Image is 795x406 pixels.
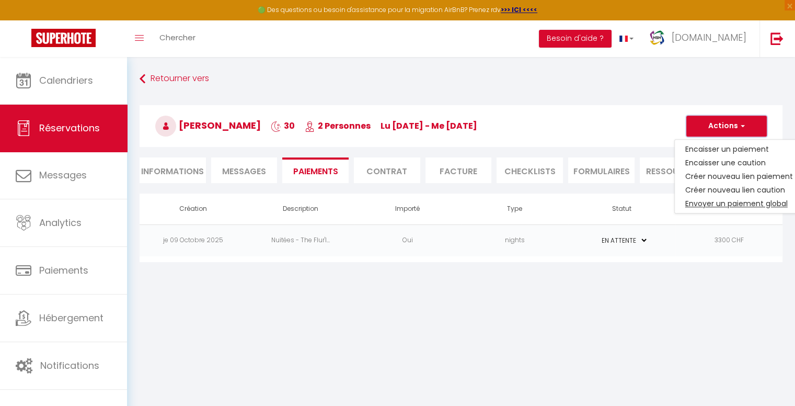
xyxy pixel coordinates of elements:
[247,224,354,256] td: Nuitées - The Flur'I...
[501,5,537,14] a: >>> ICI <<<<
[140,194,247,224] th: Création
[39,74,93,87] span: Calendriers
[140,70,782,88] a: Retourner vers
[497,157,563,183] li: CHECKLISTS
[152,20,203,57] a: Chercher
[354,157,420,183] li: Contrat
[39,264,88,277] span: Paiements
[539,30,612,48] button: Besoin d'aide ?
[31,29,96,47] img: Super Booking
[247,194,354,224] th: Description
[271,120,295,132] span: 30
[222,165,266,177] span: Messages
[282,157,349,183] li: Paiements
[354,224,461,256] td: Oui
[40,359,99,372] span: Notifications
[39,121,100,134] span: Réservations
[39,216,82,229] span: Analytics
[649,30,665,46] img: ...
[568,194,675,224] th: Statut
[770,32,784,45] img: logout
[39,311,103,324] span: Hébergement
[641,20,759,57] a: ... [DOMAIN_NAME]
[672,31,746,44] span: [DOMAIN_NAME]
[461,224,568,256] td: nights
[425,157,492,183] li: Facture
[140,157,206,183] li: Informations
[640,157,706,183] li: Ressources
[461,194,568,224] th: Type
[305,120,371,132] span: 2 Personnes
[686,116,767,137] button: Actions
[159,32,195,43] span: Chercher
[155,119,261,132] span: [PERSON_NAME]
[381,120,477,132] span: lu [DATE] - me [DATE]
[354,194,461,224] th: Importé
[140,224,247,256] td: je 09 Octobre 2025
[39,168,87,182] span: Messages
[568,157,635,183] li: FORMULAIRES
[675,224,782,256] td: 3300 CHF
